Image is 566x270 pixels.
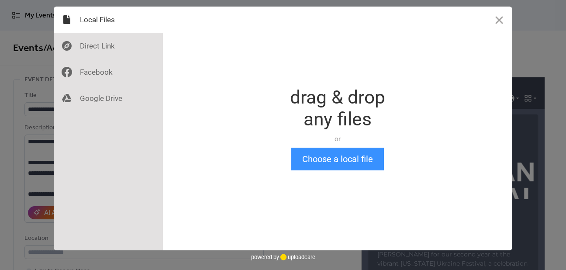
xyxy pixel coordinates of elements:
[290,87,385,130] div: drag & drop any files
[54,59,163,85] div: Facebook
[54,85,163,111] div: Google Drive
[290,135,385,143] div: or
[251,250,315,263] div: powered by
[291,148,384,170] button: Choose a local file
[54,7,163,33] div: Local Files
[279,254,315,260] a: uploadcare
[54,33,163,59] div: Direct Link
[486,7,512,33] button: Close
